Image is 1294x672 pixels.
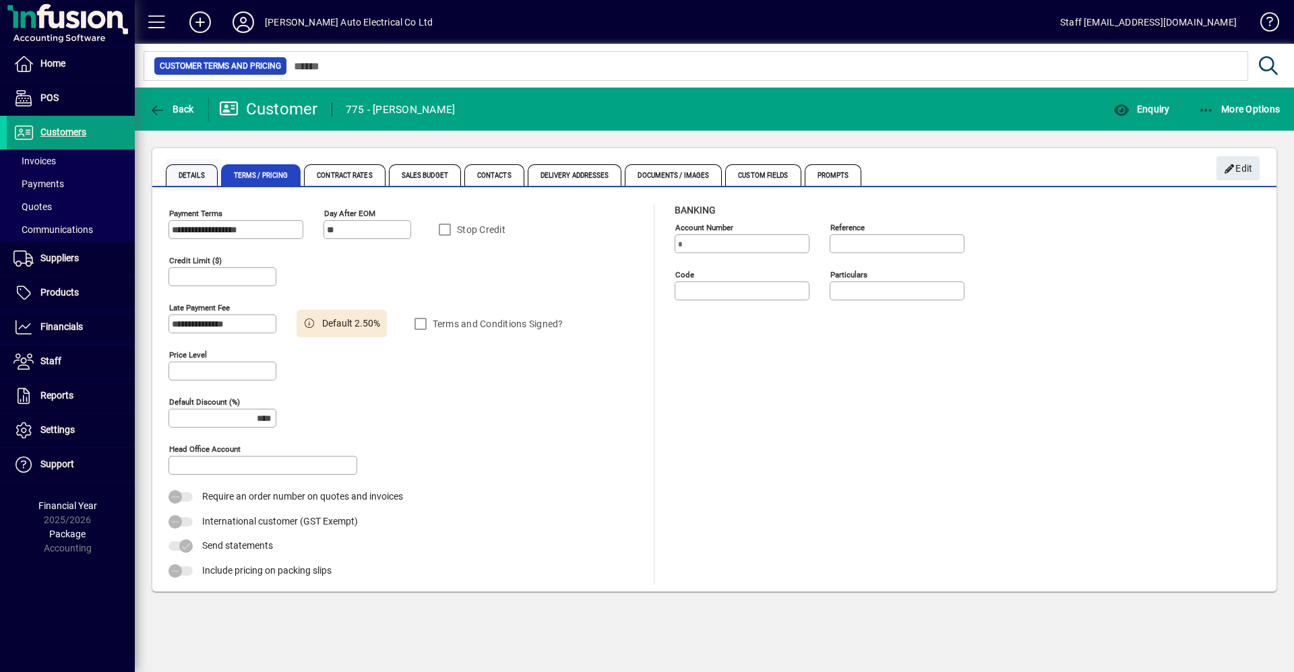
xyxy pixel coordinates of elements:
[675,205,716,215] span: Banking
[7,218,135,241] a: Communications
[169,397,240,407] mat-label: Default Discount (%)
[7,47,135,81] a: Home
[202,491,403,502] span: Require an order number on quotes and invoices
[38,500,97,511] span: Financial Year
[1113,104,1169,114] span: Enquiry
[40,356,61,366] span: Staff
[7,172,135,195] a: Payments
[304,164,385,186] span: Contract Rates
[40,253,79,263] span: Suppliers
[1110,97,1173,121] button: Enquiry
[202,565,332,576] span: Include pricing on packing slips
[528,164,622,186] span: Delivery Addresses
[40,390,73,401] span: Reports
[40,287,79,298] span: Products
[322,316,380,331] span: Default 2.50%
[40,459,74,469] span: Support
[169,303,230,312] mat-label: Late Payment Fee
[7,379,135,413] a: Reports
[222,10,265,34] button: Profile
[7,276,135,310] a: Products
[179,10,222,34] button: Add
[219,98,318,120] div: Customer
[1198,104,1281,114] span: More Options
[40,321,83,332] span: Financials
[1060,11,1237,33] div: Staff [EMAIL_ADDRESS][DOMAIN_NAME]
[202,540,273,551] span: Send statements
[7,81,135,115] a: POS
[830,223,865,232] mat-label: Reference
[149,104,194,114] span: Back
[40,92,59,103] span: POS
[1250,3,1277,46] a: Knowledge Base
[675,223,733,232] mat-label: Account number
[49,529,86,539] span: Package
[625,164,722,186] span: Documents / Images
[13,224,93,235] span: Communications
[7,149,135,172] a: Invoices
[324,209,375,218] mat-label: Day after EOM
[7,195,135,218] a: Quotes
[464,164,524,186] span: Contacts
[160,59,281,73] span: Customer Terms and Pricing
[725,164,801,186] span: Custom Fields
[1224,158,1253,180] span: Edit
[221,164,301,186] span: Terms / Pricing
[40,58,65,69] span: Home
[40,424,75,435] span: Settings
[675,270,694,279] mat-label: Code
[13,201,52,212] span: Quotes
[830,270,867,279] mat-label: Particulars
[135,97,209,121] app-page-header-button: Back
[13,178,64,189] span: Payments
[7,413,135,447] a: Settings
[169,256,222,265] mat-label: Credit Limit ($)
[7,448,135,481] a: Support
[169,209,222,218] mat-label: Payment Terms
[346,99,456,121] div: 775 - [PERSON_NAME]
[7,310,135,344] a: Financials
[805,164,862,186] span: Prompts
[265,11,433,33] div: [PERSON_NAME] Auto Electrical Co Ltd
[146,97,197,121] button: Back
[1216,156,1260,180] button: Edit
[40,127,86,137] span: Customers
[389,164,461,186] span: Sales Budget
[13,156,56,166] span: Invoices
[166,164,218,186] span: Details
[169,444,241,454] mat-label: Head Office Account
[202,516,358,527] span: International customer (GST Exempt)
[7,345,135,378] a: Staff
[1195,97,1284,121] button: More Options
[7,242,135,275] a: Suppliers
[169,350,207,360] mat-label: Price Level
